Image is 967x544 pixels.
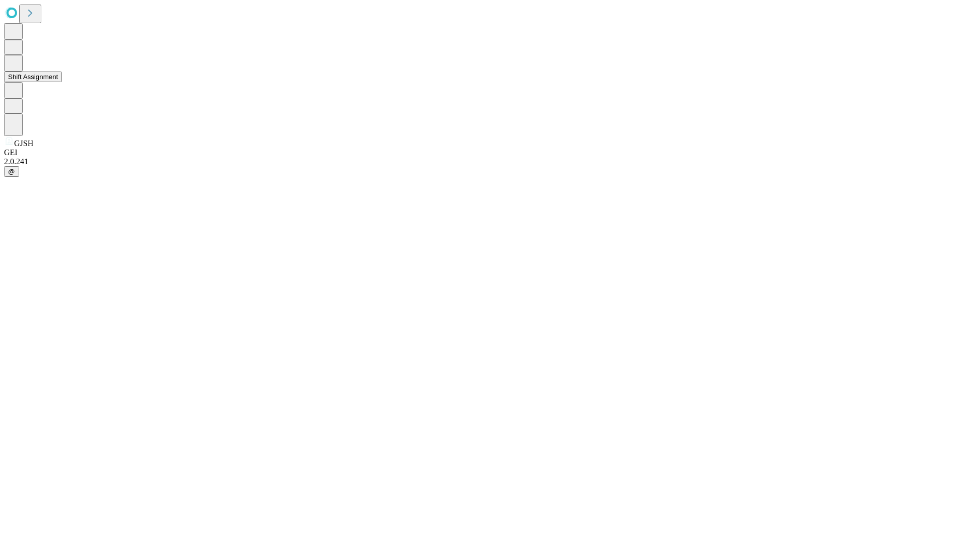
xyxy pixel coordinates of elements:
button: @ [4,166,19,177]
span: GJSH [14,139,33,148]
span: @ [8,168,15,175]
div: 2.0.241 [4,157,963,166]
div: GEI [4,148,963,157]
button: Shift Assignment [4,72,62,82]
